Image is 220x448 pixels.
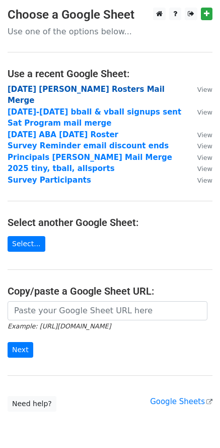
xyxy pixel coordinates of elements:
iframe: Chat Widget [170,400,220,448]
input: Next [8,342,33,358]
a: Survey Participants [8,176,91,185]
a: [DATE]-[DATE] bball & vball signups sent Sat Program mail merge [8,107,181,128]
a: Survey Reminder email discount ends [8,141,169,150]
input: Paste your Google Sheet URL here [8,301,207,320]
small: View [197,142,212,150]
small: View [197,131,212,139]
a: View [187,130,212,139]
a: View [187,153,212,162]
h4: Select another Google Sheet: [8,216,212,229]
a: 2025 tiny, tball, allsports [8,164,115,173]
small: Example: [URL][DOMAIN_NAME] [8,322,111,330]
h4: Copy/paste a Google Sheet URL: [8,285,212,297]
a: [DATE] ABA [DATE] Roster [8,130,118,139]
p: Use one of the options below... [8,26,212,37]
a: View [187,164,212,173]
h3: Choose a Google Sheet [8,8,212,22]
a: Need help? [8,396,56,412]
a: View [187,85,212,94]
small: View [197,154,212,161]
a: View [187,176,212,185]
a: View [187,107,212,117]
a: [DATE] [PERSON_NAME] Rosters Mail Merge [8,85,165,105]
a: Google Sheets [150,397,212,406]
small: View [197,177,212,184]
small: View [197,165,212,173]
a: Principals [PERSON_NAME] Mail Merge [8,153,172,162]
a: View [187,141,212,150]
small: View [197,108,212,116]
small: View [197,86,212,93]
a: Select... [8,236,45,252]
h4: Use a recent Google Sheet: [8,68,212,80]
